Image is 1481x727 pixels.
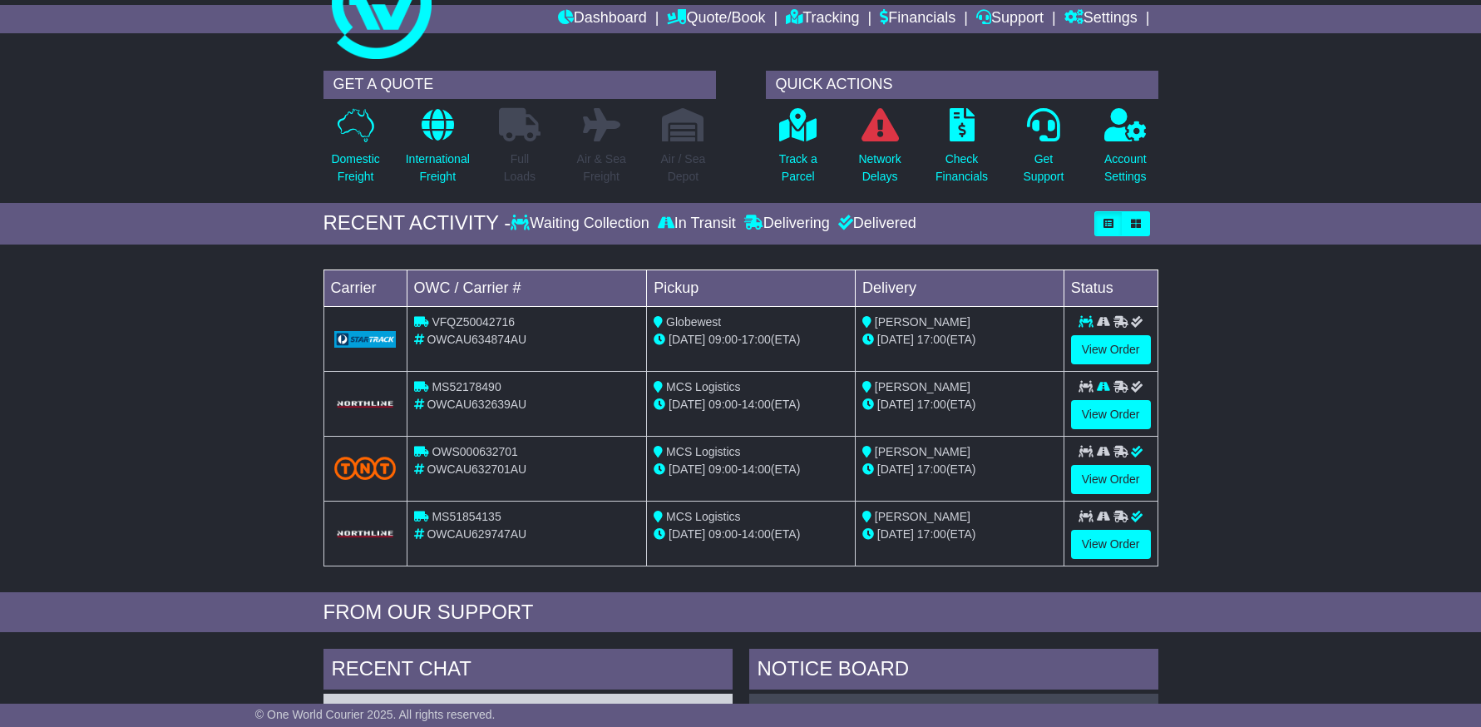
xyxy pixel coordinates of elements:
p: Full Loads [499,151,541,185]
span: [DATE] [877,398,914,411]
span: 17:00 [742,333,771,346]
span: 14:00 [742,527,771,541]
a: InternationalFreight [405,107,471,195]
span: Mahlia PO#3495 [437,702,523,715]
span: [PERSON_NAME] [875,510,970,523]
a: OWCAU634874AU [758,702,857,715]
span: [PERSON_NAME] [875,380,970,393]
a: NetworkDelays [857,107,901,195]
div: GET A QUOTE [323,71,716,99]
a: CheckFinancials [935,107,989,195]
span: 14:00 [742,462,771,476]
div: Waiting Collection [511,215,653,233]
p: Track a Parcel [779,151,817,185]
span: [DATE] [669,462,705,476]
p: Get Support [1023,151,1064,185]
a: View Order [1071,400,1151,429]
span: [DATE] [877,333,914,346]
span: [DATE] [877,527,914,541]
div: ( ) [332,702,724,716]
img: GetCarrierServiceLogo [334,331,397,348]
div: (ETA) [862,461,1057,478]
p: Account Settings [1104,151,1147,185]
div: In Transit [654,215,740,233]
span: 09:00 [708,398,738,411]
a: View Order [1071,335,1151,364]
img: GetCarrierServiceLogo [334,529,397,539]
a: Tracking [786,5,859,33]
div: - (ETA) [654,396,848,413]
p: Air / Sea Depot [661,151,706,185]
span: OWCAU634874AU [427,333,526,346]
a: AccountSettings [1103,107,1148,195]
span: 14:00 [742,398,771,411]
a: View Order [1071,465,1151,494]
div: Delivering [740,215,834,233]
span: 17:00 [917,333,946,346]
img: GetCarrierServiceLogo [334,399,397,409]
p: Network Delays [858,151,901,185]
span: [DATE] [669,333,705,346]
a: Financials [880,5,955,33]
p: International Freight [406,151,470,185]
div: Delivered [834,215,916,233]
span: OWCAU632701AU [427,462,526,476]
span: MS52178490 [432,380,501,393]
p: Check Financials [935,151,988,185]
span: MCS Logistics [666,380,740,393]
a: Quote/Book [667,5,765,33]
span: MS51854135 [432,510,501,523]
span: VFQZ50042716 [432,315,515,329]
div: - (ETA) [654,331,848,349]
span: © One World Courier 2025. All rights reserved. [255,708,496,721]
p: Air & Sea Freight [577,151,626,185]
a: DomesticFreight [330,107,380,195]
div: - (ETA) [654,526,848,543]
a: OWCAU634857AU [332,702,432,715]
td: Status [1064,270,1158,306]
a: Settings [1064,5,1138,33]
a: View Order [1071,530,1151,559]
span: OWS000632701 [432,445,518,458]
span: [PERSON_NAME] [875,315,970,329]
span: 17:00 [917,462,946,476]
span: 17:00 [917,527,946,541]
td: OWC / Carrier # [407,270,647,306]
td: Carrier [323,270,407,306]
p: Domestic Freight [331,151,379,185]
span: Globewest [666,315,721,329]
a: GetSupport [1022,107,1064,195]
div: (ETA) [862,526,1057,543]
span: OWCAU629747AU [427,527,526,541]
a: Dashboard [558,5,647,33]
span: [DATE] [877,462,914,476]
span: OWCAU632639AU [427,398,526,411]
div: (ETA) [862,396,1057,413]
div: ( ) [758,702,1150,716]
span: 17:00 [917,398,946,411]
a: Support [976,5,1044,33]
span: 09:00 [708,462,738,476]
div: FROM OUR SUPPORT [323,601,1158,625]
div: RECENT CHAT [323,649,733,694]
div: RECENT ACTIVITY - [323,211,511,235]
span: MCS Logistics [666,445,740,458]
span: MCS Logistics [666,510,740,523]
div: [DATE] 18:28 [1080,702,1149,716]
span: [DATE] [669,398,705,411]
div: QUICK ACTIONS [766,71,1158,99]
td: Delivery [855,270,1064,306]
td: Pickup [647,270,856,306]
div: - (ETA) [654,461,848,478]
span: SO349459 [861,702,916,715]
span: 09:00 [708,527,738,541]
a: Track aParcel [778,107,818,195]
div: (ETA) [862,331,1057,349]
span: 09:00 [708,333,738,346]
img: TNT_Domestic.png [334,457,397,479]
div: NOTICE BOARD [749,649,1158,694]
div: [DATE] 08:08 [654,702,723,716]
span: [DATE] [669,527,705,541]
span: [PERSON_NAME] [875,445,970,458]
